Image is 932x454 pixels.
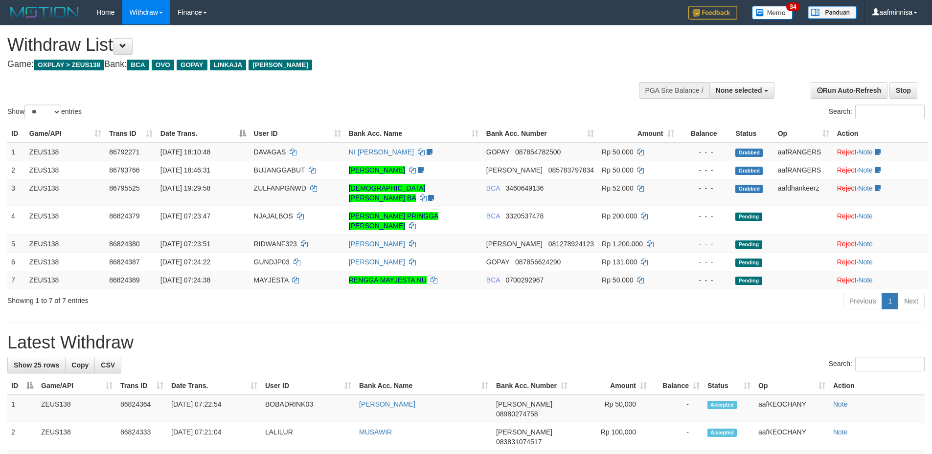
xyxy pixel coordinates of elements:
th: Amount: activate to sort column ascending [571,377,651,395]
td: · [833,207,928,235]
span: CSV [101,361,115,369]
span: LINKAJA [210,60,247,70]
span: Copy 3320537478 to clipboard [506,212,544,220]
span: Copy 0700292967 to clipboard [506,276,544,284]
td: 86824333 [116,423,167,451]
span: Accepted [707,429,737,437]
a: 1 [882,293,898,309]
img: Feedback.jpg [688,6,737,20]
th: Bank Acc. Name: activate to sort column ascending [345,125,482,143]
div: - - - [682,275,728,285]
div: - - - [682,147,728,157]
span: 86793766 [109,166,139,174]
td: 6 [7,253,25,271]
a: Note [858,148,873,156]
span: Copy 081278924123 to clipboard [548,240,594,248]
td: · [833,235,928,253]
td: BOBADRINK03 [261,395,355,423]
td: 86824364 [116,395,167,423]
span: OVO [152,60,174,70]
span: 86824379 [109,212,139,220]
th: Date Trans.: activate to sort column descending [157,125,250,143]
label: Search: [829,357,925,371]
td: 7 [7,271,25,289]
a: Note [858,212,873,220]
td: ZEUS138 [25,253,106,271]
span: BCA [127,60,149,70]
td: ZEUS138 [25,271,106,289]
span: Copy 083831074517 to clipboard [496,438,542,446]
th: Game/API: activate to sort column ascending [25,125,106,143]
span: GOPAY [177,60,207,70]
span: GOPAY [486,148,509,156]
a: Run Auto-Refresh [811,82,887,99]
h4: Game: Bank: [7,60,612,69]
th: Balance: activate to sort column ascending [651,377,704,395]
a: Copy [65,357,95,373]
img: MOTION_logo.png [7,5,82,20]
a: Reject [837,184,857,192]
th: Game/API: activate to sort column ascending [37,377,116,395]
td: 1 [7,143,25,161]
span: [PERSON_NAME] [249,60,312,70]
img: Button%20Memo.svg [752,6,793,20]
th: Action [829,377,925,395]
span: [PERSON_NAME] [496,400,552,408]
a: Note [833,428,848,436]
input: Search: [855,357,925,371]
a: Reject [837,148,857,156]
td: 3 [7,179,25,207]
a: [PERSON_NAME] [349,240,405,248]
td: ZEUS138 [25,143,106,161]
span: Rp 131.000 [602,258,637,266]
a: RENGGA MAYJESTA NU [349,276,427,284]
a: Reject [837,166,857,174]
span: NJAJALBOS [254,212,293,220]
span: [DATE] 07:23:47 [160,212,210,220]
span: 86824387 [109,258,139,266]
h1: Latest Withdraw [7,333,925,352]
span: Copy [71,361,89,369]
a: Reject [837,240,857,248]
span: Rp 1.200.000 [602,240,643,248]
a: NI [PERSON_NAME] [349,148,414,156]
a: Stop [889,82,917,99]
span: OXPLAY > ZEUS138 [34,60,104,70]
span: Grabbed [735,185,763,193]
div: - - - [682,211,728,221]
td: 2 [7,423,37,451]
td: aafRANGERS [774,143,833,161]
span: Accepted [707,401,737,409]
input: Search: [855,105,925,119]
a: Reject [837,258,857,266]
td: aafKEOCHANY [754,423,829,451]
td: 2 [7,161,25,179]
span: Copy 085783797834 to clipboard [548,166,594,174]
a: Next [898,293,925,309]
span: DAVAGAS [254,148,286,156]
span: [PERSON_NAME] [496,428,552,436]
td: aafRANGERS [774,161,833,179]
th: ID [7,125,25,143]
span: [DATE] 07:24:22 [160,258,210,266]
span: Copy 087854782500 to clipboard [515,148,561,156]
td: · [833,271,928,289]
select: Showentries [24,105,61,119]
th: Action [833,125,928,143]
div: - - - [682,239,728,249]
th: Trans ID: activate to sort column ascending [116,377,167,395]
span: GOPAY [486,258,509,266]
td: aafdhankeerz [774,179,833,207]
div: Showing 1 to 7 of 7 entries [7,292,381,305]
td: LALILUR [261,423,355,451]
span: Copy 087856624290 to clipboard [515,258,561,266]
td: · [833,143,928,161]
th: Status [731,125,773,143]
label: Show entries [7,105,82,119]
a: Reject [837,276,857,284]
td: ZEUS138 [37,423,116,451]
th: Bank Acc. Name: activate to sort column ascending [355,377,492,395]
td: ZEUS138 [25,207,106,235]
a: Previous [843,293,882,309]
td: Rp 100,000 [571,423,651,451]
